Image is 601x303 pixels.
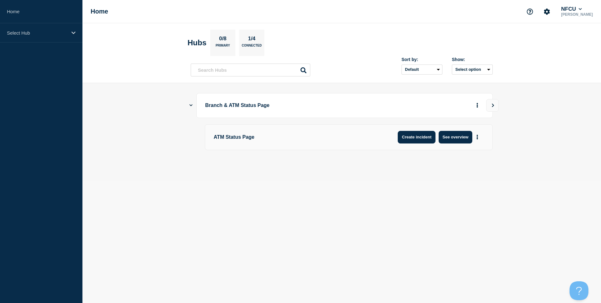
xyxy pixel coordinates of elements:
[560,6,583,12] button: NFCU
[189,103,193,108] button: Show Connected Hubs
[191,64,310,76] input: Search Hubs
[91,8,108,15] h1: Home
[402,57,442,62] div: Sort by:
[217,36,229,44] p: 0/8
[188,38,206,47] h2: Hubs
[540,5,553,18] button: Account settings
[242,44,261,50] p: Connected
[398,131,435,143] button: Create incident
[216,44,230,50] p: Primary
[214,131,379,143] p: ATM Status Page
[473,100,481,111] button: More actions
[570,281,588,300] iframe: Help Scout Beacon - Open
[246,36,258,44] p: 1/4
[439,131,472,143] button: See overview
[473,131,481,143] button: More actions
[452,65,493,75] button: Select option
[523,5,536,18] button: Support
[560,12,594,17] p: [PERSON_NAME]
[7,30,67,36] p: Select Hub
[452,57,493,62] div: Show:
[402,65,442,75] select: Sort by
[205,100,379,111] p: Branch & ATM Status Page
[486,99,499,112] button: View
